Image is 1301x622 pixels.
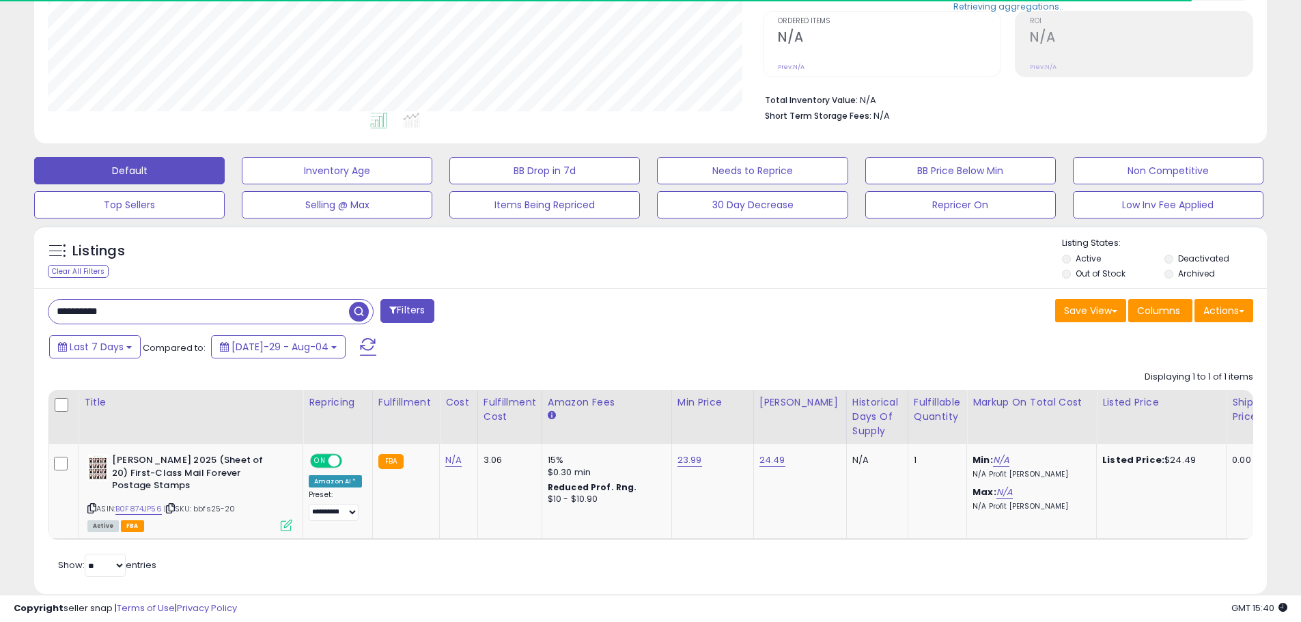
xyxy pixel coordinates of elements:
p: N/A Profit [PERSON_NAME] [973,502,1086,511]
button: Non Competitive [1073,157,1263,184]
div: $10 - $10.90 [548,494,661,505]
a: N/A [993,453,1009,467]
div: Markup on Total Cost [973,395,1091,410]
div: Amazon AI * [309,475,362,487]
div: Clear All Filters [48,265,109,278]
a: B0F874JP56 [115,503,162,515]
div: Cost [445,395,472,410]
div: Ship Price [1232,395,1259,424]
button: Top Sellers [34,191,225,218]
span: ON [311,455,328,467]
div: $0.30 min [548,466,661,479]
span: OFF [340,455,362,467]
button: Actions [1194,299,1253,322]
a: 23.99 [677,453,702,467]
div: 0.00 [1232,454,1255,466]
span: Show: entries [58,559,156,571]
div: Min Price [677,395,748,410]
div: 15% [548,454,661,466]
b: Max: [973,485,996,498]
img: 51fLuDDNI2L._SL40_.jpg [87,454,109,481]
a: 24.49 [759,453,785,467]
label: Active [1076,253,1101,264]
div: Historical Days Of Supply [852,395,902,438]
button: Low Inv Fee Applied [1073,191,1263,218]
button: Inventory Age [242,157,432,184]
label: Archived [1178,268,1215,279]
span: All listings currently available for purchase on Amazon [87,520,119,532]
button: Repricer On [865,191,1056,218]
b: Min: [973,453,993,466]
label: Out of Stock [1076,268,1125,279]
span: FBA [121,520,144,532]
button: BB Drop in 7d [449,157,640,184]
div: Amazon Fees [548,395,666,410]
button: Needs to Reprice [657,157,848,184]
div: Listed Price [1102,395,1220,410]
div: ASIN: [87,454,292,530]
span: [DATE]-29 - Aug-04 [232,340,328,354]
div: Displaying 1 to 1 of 1 items [1145,371,1253,384]
a: N/A [996,485,1013,499]
label: Deactivated [1178,253,1229,264]
span: | SKU: bbfs25-20 [164,503,236,514]
p: N/A Profit [PERSON_NAME] [973,470,1086,479]
div: 1 [914,454,956,466]
div: Fulfillable Quantity [914,395,961,424]
button: Save View [1055,299,1126,322]
div: Fulfillment Cost [484,395,536,424]
button: Last 7 Days [49,335,141,358]
button: Selling @ Max [242,191,432,218]
div: Title [84,395,297,410]
span: 2025-08-12 15:40 GMT [1231,602,1287,614]
div: 3.06 [484,454,531,466]
small: Amazon Fees. [548,410,556,422]
div: Fulfillment [378,395,434,410]
button: Columns [1128,299,1192,322]
div: Repricing [309,395,367,410]
button: Items Being Repriced [449,191,640,218]
div: N/A [852,454,897,466]
a: Terms of Use [117,602,175,614]
a: Privacy Policy [177,602,237,614]
span: Compared to: [143,341,206,354]
th: The percentage added to the cost of goods (COGS) that forms the calculator for Min & Max prices. [967,390,1097,444]
div: seller snap | | [14,602,237,615]
div: $24.49 [1102,454,1216,466]
b: Listed Price: [1102,453,1164,466]
button: BB Price Below Min [865,157,1056,184]
h5: Listings [72,242,125,261]
b: [PERSON_NAME] 2025 (Sheet of 20) First-Class Mail Forever Postage Stamps [112,454,278,496]
span: Last 7 Days [70,340,124,354]
strong: Copyright [14,602,64,614]
button: Filters [380,299,434,323]
small: FBA [378,454,404,469]
button: Default [34,157,225,184]
p: Listing States: [1062,237,1267,250]
div: [PERSON_NAME] [759,395,841,410]
b: Reduced Prof. Rng. [548,481,637,493]
span: Columns [1137,304,1180,317]
button: 30 Day Decrease [657,191,848,218]
a: N/A [445,453,462,467]
button: [DATE]-29 - Aug-04 [211,335,346,358]
div: Preset: [309,490,362,521]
